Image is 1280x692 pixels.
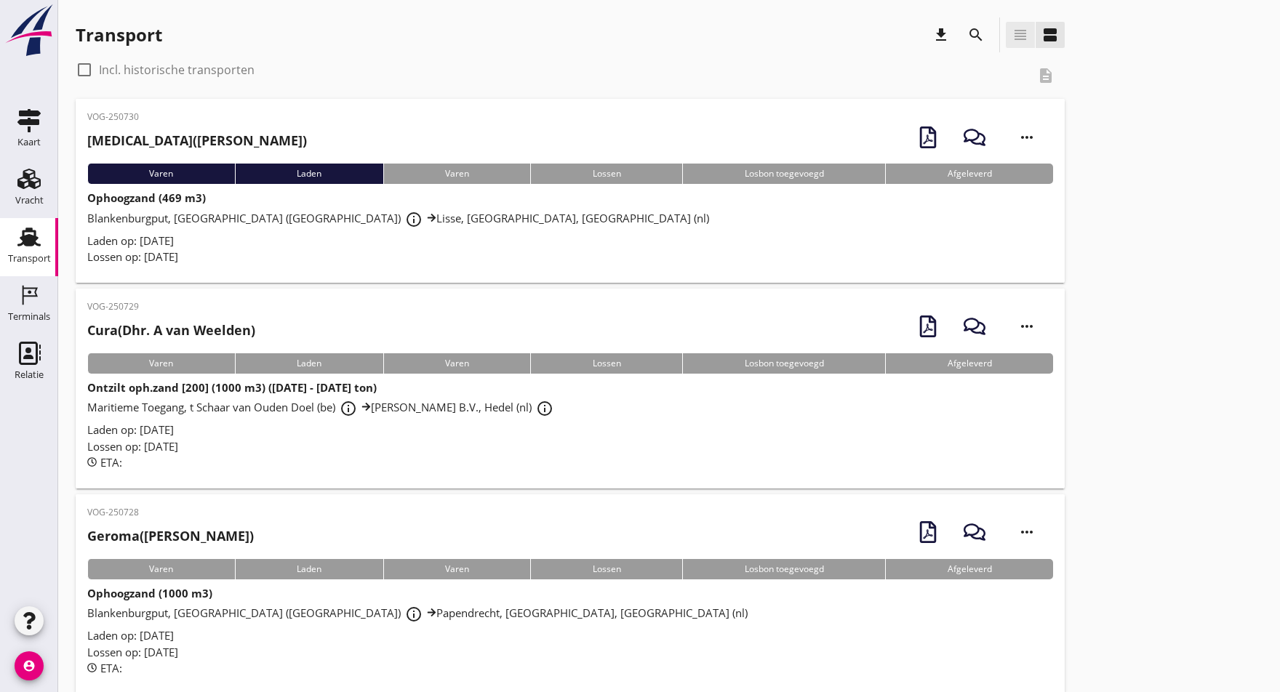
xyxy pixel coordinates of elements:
span: Blankenburgput, [GEOGRAPHIC_DATA] ([GEOGRAPHIC_DATA]) Lisse, [GEOGRAPHIC_DATA], [GEOGRAPHIC_DATA]... [87,211,709,225]
p: VOG-250729 [87,300,255,313]
span: Laden op: [DATE] [87,422,174,437]
p: VOG-250728 [87,506,254,519]
div: Transport [8,254,51,263]
div: Varen [87,353,235,374]
i: view_headline [1012,26,1029,44]
i: search [967,26,985,44]
i: info_outline [340,400,357,417]
label: Incl. historische transporten [99,63,255,77]
div: Afgeleverd [885,164,1053,184]
span: ETA: [100,661,122,675]
a: VOG-250730[MEDICAL_DATA]([PERSON_NAME])VarenLadenVarenLossenLosbon toegevoegdAfgeleverdOphoogzand... [76,99,1065,283]
div: Transport [76,23,162,47]
span: Maritieme Toegang, t Schaar van Ouden Doel (be) [PERSON_NAME] B.V., Hedel (nl) [87,400,558,414]
div: Lossen [530,559,682,579]
div: Vracht [15,196,44,205]
strong: Ontzilt oph.zand [200] (1000 m3) ([DATE] - [DATE] ton) [87,380,377,395]
div: Relatie [15,370,44,379]
img: logo-small.a267ee39.svg [3,4,55,57]
div: Laden [235,164,383,184]
h2: (Dhr. A van Weelden) [87,321,255,340]
div: Lossen [530,164,682,184]
strong: [MEDICAL_DATA] [87,132,193,149]
span: Lossen op: [DATE] [87,439,178,454]
div: Laden [235,353,383,374]
strong: Geroma [87,527,140,544]
span: Laden op: [DATE] [87,628,174,643]
span: Lossen op: [DATE] [87,249,178,264]
span: Lossen op: [DATE] [87,645,178,659]
span: Laden op: [DATE] [87,233,174,248]
i: download [932,26,950,44]
strong: Cura [87,321,118,339]
a: VOG-250729Cura(Dhr. A van Weelden)VarenLadenVarenLossenLosbon toegevoegdAfgeleverdOntzilt oph.zan... [76,289,1065,488]
div: Varen [383,559,531,579]
div: Laden [235,559,383,579]
i: more_horiz [1007,306,1047,347]
i: more_horiz [1007,117,1047,158]
i: account_circle [15,651,44,680]
i: info_outline [405,211,423,228]
div: Varen [87,164,235,184]
div: Varen [383,164,531,184]
div: Varen [87,559,235,579]
h2: ([PERSON_NAME]) [87,526,254,546]
div: Kaart [17,137,41,147]
div: Terminals [8,312,50,321]
h2: ([PERSON_NAME]) [87,131,307,150]
strong: Ophoogzand (469 m3) [87,190,206,205]
div: Afgeleverd [885,353,1053,374]
p: VOG-250730 [87,110,307,124]
div: Lossen [530,353,682,374]
div: Losbon toegevoegd [682,353,885,374]
div: Losbon toegevoegd [682,164,885,184]
i: view_agenda [1041,26,1059,44]
span: ETA: [100,455,122,470]
i: info_outline [405,605,423,623]
i: more_horiz [1007,512,1047,552]
i: info_outline [536,400,553,417]
div: Varen [383,353,531,374]
div: Afgeleverd [885,559,1053,579]
span: Blankenburgput, [GEOGRAPHIC_DATA] ([GEOGRAPHIC_DATA]) Papendrecht, [GEOGRAPHIC_DATA], [GEOGRAPHIC... [87,605,748,620]
strong: Ophoogzand (1000 m3) [87,586,212,600]
div: Losbon toegevoegd [682,559,885,579]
